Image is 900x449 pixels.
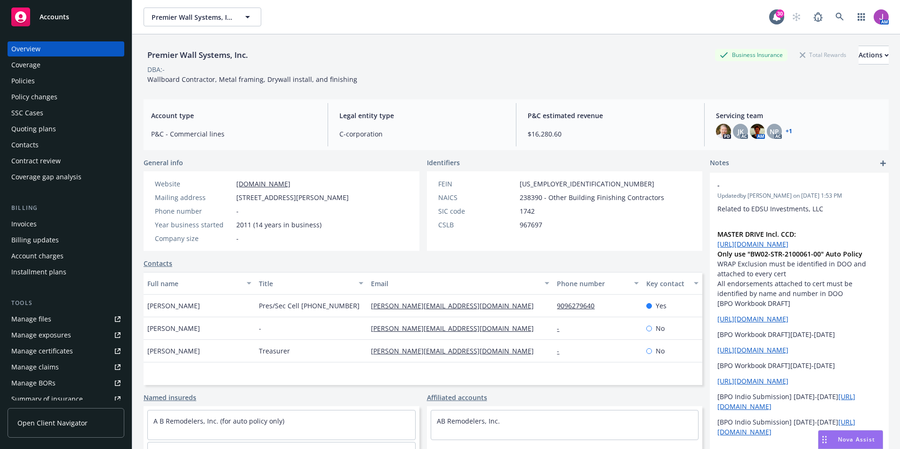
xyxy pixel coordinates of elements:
[155,233,233,243] div: Company size
[738,127,744,136] span: JK
[11,57,40,72] div: Coverage
[11,376,56,391] div: Manage BORs
[8,105,124,120] a: SSC Cases
[11,121,56,136] div: Quoting plans
[750,124,765,139] img: photo
[144,393,196,402] a: Named insureds
[255,272,367,295] button: Title
[717,314,788,323] a: [URL][DOMAIN_NAME]
[8,57,124,72] a: Coverage
[717,180,857,190] span: -
[8,376,124,391] a: Manage BORs
[11,153,61,168] div: Contract review
[339,129,505,139] span: C-corporation
[528,129,693,139] span: $16,280.60
[830,8,849,26] a: Search
[656,346,665,356] span: No
[8,344,124,359] a: Manage certificates
[11,89,57,104] div: Policy changes
[236,220,321,230] span: 2011 (14 years in business)
[770,127,779,136] span: NP
[643,272,702,295] button: Key contact
[8,4,124,30] a: Accounts
[371,324,541,333] a: [PERSON_NAME][EMAIL_ADDRESS][DOMAIN_NAME]
[40,13,69,21] span: Accounts
[717,417,881,437] p: [BPO Indio Submission] [DATE]-[DATE]
[859,46,889,64] button: Actions
[236,192,349,202] span: [STREET_ADDRESS][PERSON_NAME]
[11,249,64,264] div: Account charges
[717,192,881,200] span: Updated by [PERSON_NAME] on [DATE] 1:53 PM
[717,249,862,258] strong: Only use "BW02-STR-2100061-00" Auto Policy
[717,298,881,308] p: [BPO Workbook DRAFT]
[151,129,316,139] span: P&C - Commercial lines
[8,169,124,184] a: Coverage gap analysis
[717,230,796,239] strong: MASTER DRIVE Incl. CCD:
[715,49,787,61] div: Business Insurance
[8,216,124,232] a: Invoices
[717,345,788,354] a: [URL][DOMAIN_NAME]
[710,158,729,169] span: Notes
[11,360,59,375] div: Manage claims
[259,301,360,311] span: Pres/Sec Cell [PHONE_NUMBER]
[11,216,37,232] div: Invoices
[236,179,290,188] a: [DOMAIN_NAME]
[717,259,881,279] li: WRAP Exclusion must be identified in DOO and attached to every cert
[339,111,505,120] span: Legal entity type
[717,377,788,385] a: [URL][DOMAIN_NAME]
[8,153,124,168] a: Contract review
[11,169,81,184] div: Coverage gap analysis
[717,240,788,249] a: [URL][DOMAIN_NAME]
[11,392,83,407] div: Summary of insurance
[11,328,71,343] div: Manage exposures
[155,192,233,202] div: Mailing address
[147,323,200,333] span: [PERSON_NAME]
[11,312,51,327] div: Manage files
[236,206,239,216] span: -
[155,206,233,216] div: Phone number
[259,346,290,356] span: Treasurer
[259,323,261,333] span: -
[809,8,828,26] a: Report a Bug
[155,220,233,230] div: Year business started
[8,41,124,56] a: Overview
[153,417,284,425] a: A B Remodelers, Inc. (for auto policy only)
[520,179,654,189] span: [US_EMPLOYER_IDENTIFICATION_NUMBER]
[8,360,124,375] a: Manage claims
[838,435,875,443] span: Nova Assist
[8,298,124,308] div: Tools
[716,111,881,120] span: Servicing team
[11,41,40,56] div: Overview
[147,301,200,311] span: [PERSON_NAME]
[716,124,731,139] img: photo
[520,220,542,230] span: 967697
[8,121,124,136] a: Quoting plans
[427,393,487,402] a: Affiliated accounts
[144,8,261,26] button: Premier Wall Systems, Inc.
[557,301,602,310] a: 9096279640
[147,64,165,74] div: DBA: -
[371,301,541,310] a: [PERSON_NAME][EMAIL_ADDRESS][DOMAIN_NAME]
[646,279,688,289] div: Key contact
[438,179,516,189] div: FEIN
[520,192,664,202] span: 238390 - Other Building Finishing Contractors
[8,203,124,213] div: Billing
[710,173,889,444] div: -Updatedby [PERSON_NAME] on [DATE] 1:53 PMRelated to EDSU Investments, LLC MASTER DRIVE Incl. CCD...
[786,128,792,134] a: +1
[656,301,667,311] span: Yes
[717,361,881,370] p: [BPO Workbook DRAFT][DATE]-[DATE]
[557,279,628,289] div: Phone number
[8,89,124,104] a: Policy changes
[259,279,353,289] div: Title
[818,430,883,449] button: Nova Assist
[8,73,124,88] a: Policies
[11,137,39,152] div: Contacts
[795,49,851,61] div: Total Rewards
[144,49,252,61] div: Premier Wall Systems, Inc.
[155,179,233,189] div: Website
[147,346,200,356] span: [PERSON_NAME]
[877,158,889,169] a: add
[819,431,830,449] div: Drag to move
[717,329,881,339] p: [BPO Workbook DRAFT][DATE]-[DATE]
[371,279,539,289] div: Email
